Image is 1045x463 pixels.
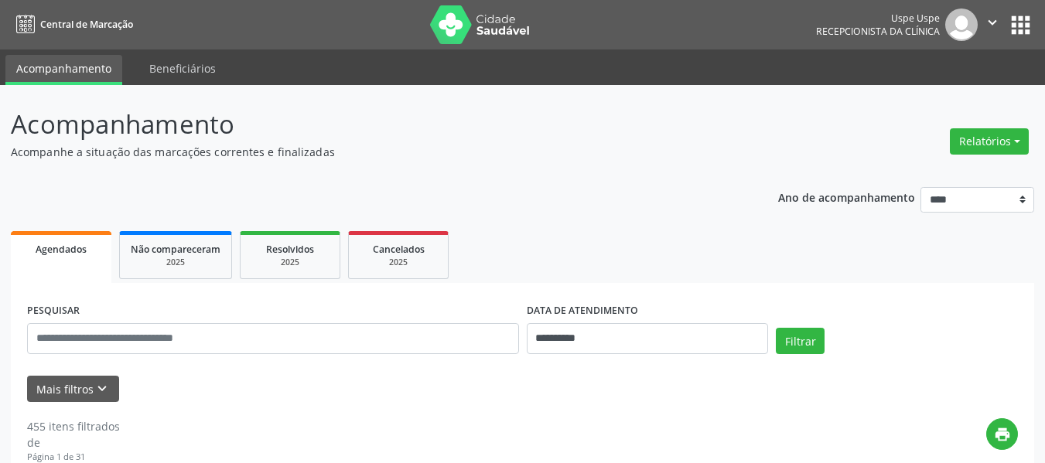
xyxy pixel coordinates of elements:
div: 455 itens filtrados [27,418,120,434]
img: img [945,9,978,41]
div: 2025 [360,257,437,268]
span: Cancelados [373,243,425,256]
i:  [984,14,1001,31]
span: Recepcionista da clínica [816,25,940,38]
p: Acompanhamento [11,105,727,144]
button: apps [1007,12,1034,39]
div: Uspe Uspe [816,12,940,25]
p: Acompanhe a situação das marcações correntes e finalizadas [11,144,727,160]
button: Mais filtroskeyboard_arrow_down [27,376,119,403]
button: Relatórios [950,128,1029,155]
i: keyboard_arrow_down [94,380,111,397]
span: Resolvidos [266,243,314,256]
div: 2025 [251,257,329,268]
a: Beneficiários [138,55,227,82]
a: Central de Marcação [11,12,133,37]
button: Filtrar [776,328,825,354]
div: de [27,434,120,451]
span: Não compareceram [131,243,220,256]
button: print [986,418,1018,450]
span: Central de Marcação [40,18,133,31]
div: 2025 [131,257,220,268]
label: DATA DE ATENDIMENTO [527,299,638,323]
button:  [978,9,1007,41]
span: Agendados [36,243,87,256]
i: print [994,426,1011,443]
a: Acompanhamento [5,55,122,85]
p: Ano de acompanhamento [778,187,915,206]
label: PESQUISAR [27,299,80,323]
